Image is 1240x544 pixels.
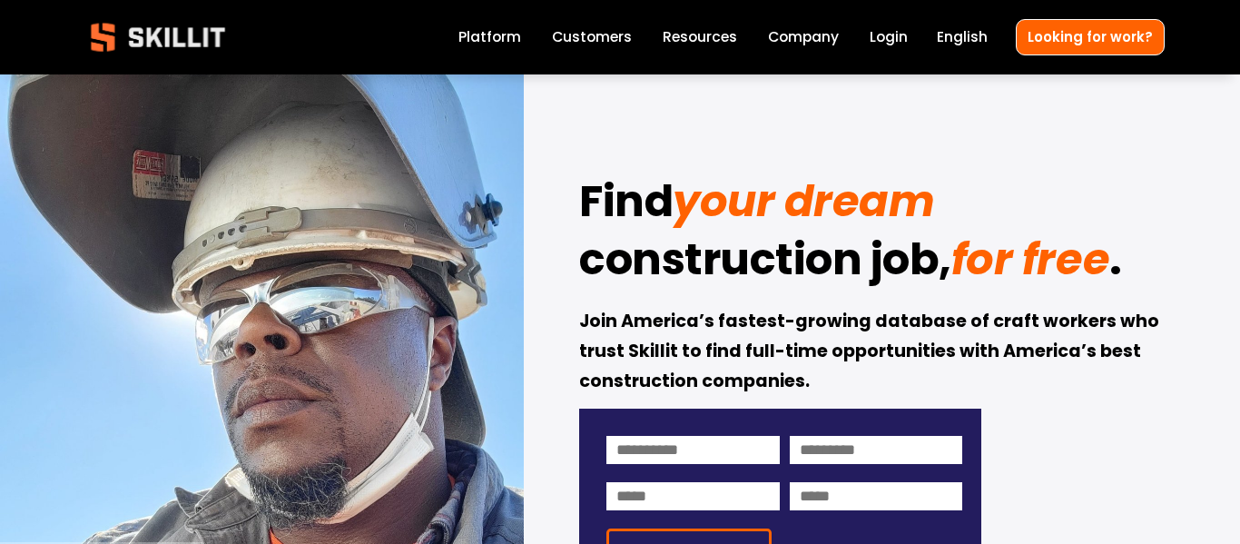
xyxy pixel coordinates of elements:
[673,171,934,232] em: your dream
[1109,226,1122,301] strong: .
[75,10,241,64] img: Skillit
[663,25,737,50] a: folder dropdown
[870,25,908,50] a: Login
[937,25,988,50] div: language picker
[768,25,839,50] a: Company
[663,26,737,47] span: Resources
[579,308,1163,397] strong: Join America’s fastest-growing database of craft workers who trust Skillit to find full-time oppo...
[1016,19,1165,54] a: Looking for work?
[579,168,673,242] strong: Find
[951,229,1109,290] em: for free
[579,226,951,301] strong: construction job,
[937,26,988,47] span: English
[458,25,521,50] a: Platform
[552,25,632,50] a: Customers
